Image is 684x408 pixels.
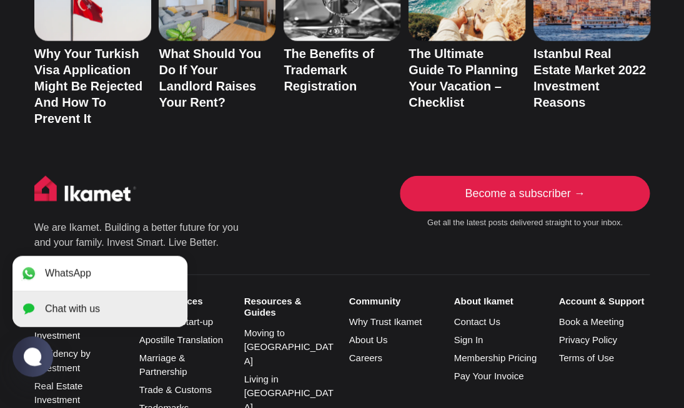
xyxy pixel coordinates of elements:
span: Ikamet [212,54,253,66]
a: The Ultimate Guide To Planning Your Vacation – Checklist [409,47,518,109]
jdiv: WhatsApp [45,268,91,279]
a: Membership Pricing [454,352,537,363]
a: Privacy Policy [558,334,617,345]
small: Community [349,296,440,307]
a: What Should You Do If Your Landlord Raises Your Rent? [159,47,261,109]
a: Istanbul Real Estate Market 2022 Investment Reasons [533,47,646,109]
small: About Ikamet [454,296,545,307]
a: Apostille Translation [139,334,223,345]
small: Get all the latest posts delivered straight to your inbox. [400,218,650,228]
small: Account & Support [558,296,650,307]
p: We are Ikamet. Building a better future for you and your family. Invest Smart. Live Better. [34,220,240,250]
a: Real Estate Investment [34,381,83,406]
img: Ikamet home [34,176,137,207]
span: Already a member? [167,120,259,134]
a: Why Trust Ikamet [349,316,422,327]
a: Pay Your Invoice [454,371,523,381]
jdiv: Chat with us [45,303,100,314]
a: Residency by Investment [34,348,91,373]
a: Why Your Turkish Visa Application Might Be Rejected And How To Prevent It [34,47,142,125]
small: Resources & Guides [244,296,335,318]
a: The Benefits of Trademark Registration [284,47,374,93]
a: Contact Us [454,316,500,327]
a: About Us [349,334,387,345]
a: Book a Meeting [558,316,623,327]
a: Moving to [GEOGRAPHIC_DATA] [244,328,334,366]
button: Sign up now [190,85,272,112]
a: Become a subscriber → [400,176,650,212]
a: Trade & Customs [139,384,212,395]
a: Marriage & Partnership [139,352,187,377]
a: WhatsApp [12,256,187,291]
p: Become a member of to start commenting. [20,52,442,68]
a: Sign In [454,334,483,345]
button: Sign in [261,120,295,134]
h1: Start the conversation [139,25,324,47]
a: Terms of Use [558,352,613,363]
a: Careers [349,352,382,363]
